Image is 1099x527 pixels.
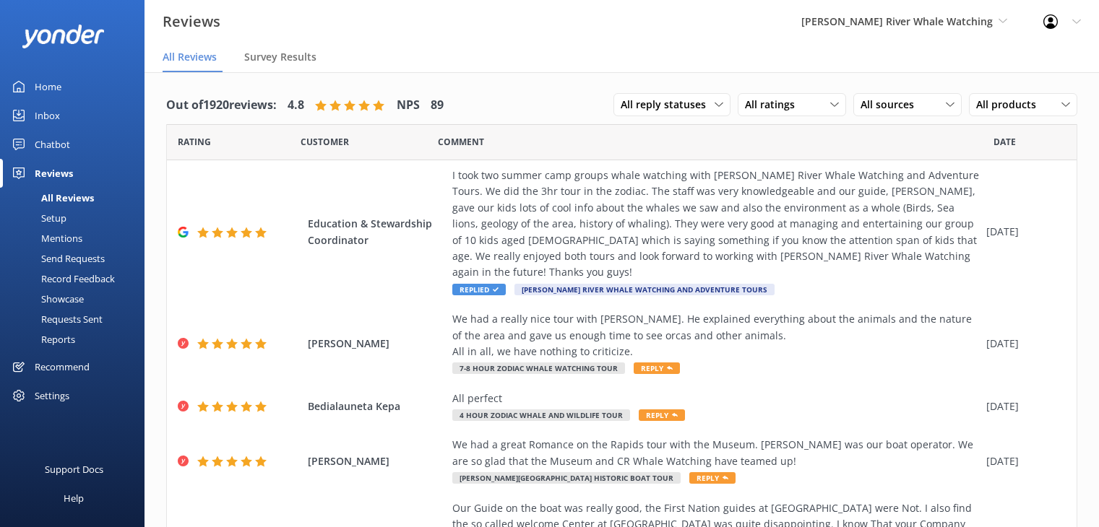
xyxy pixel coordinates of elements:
[288,96,304,115] h4: 4.8
[689,472,736,484] span: Reply
[308,398,445,414] span: Bedialauneta Kepa
[9,329,75,349] div: Reports
[9,269,145,289] a: Record Feedback
[9,228,145,248] a: Mentions
[9,309,145,329] a: Requests Sent
[9,269,115,289] div: Record Feedback
[976,97,1045,113] span: All products
[64,484,84,513] div: Help
[9,188,94,208] div: All Reviews
[9,329,145,349] a: Reports
[35,159,73,188] div: Reviews
[994,135,1016,149] span: Date
[308,216,445,248] span: Education & Stewardship Coordinator
[634,362,680,374] span: Reply
[22,25,105,48] img: yonder-white-logo.png
[986,453,1059,469] div: [DATE]
[431,96,444,115] h4: 89
[452,391,979,406] div: All perfect
[9,289,84,309] div: Showcase
[452,437,979,469] div: We had a great Romance on the Rapids tour with the Museum. [PERSON_NAME] was our boat operator. W...
[861,97,923,113] span: All sources
[308,453,445,469] span: [PERSON_NAME]
[397,96,420,115] h4: NPS
[801,14,993,28] span: [PERSON_NAME] River Whale Watching
[452,409,630,421] span: 4 Hour Zodiac Whale and Wildlife Tour
[301,135,349,149] span: Date
[621,97,715,113] span: All reply statuses
[35,72,61,101] div: Home
[986,224,1059,240] div: [DATE]
[35,352,90,381] div: Recommend
[35,381,69,410] div: Settings
[163,50,217,64] span: All Reviews
[166,96,277,115] h4: Out of 1920 reviews:
[452,311,979,360] div: We had a really nice tour with [PERSON_NAME]. He explained everything about the animals and the n...
[452,284,506,295] span: Replied
[308,336,445,352] span: [PERSON_NAME]
[9,309,103,329] div: Requests Sent
[452,167,979,281] div: I took two summer camp groups whale watching with [PERSON_NAME] River Whale Watching and Adventur...
[639,409,685,421] span: Reply
[452,362,625,374] span: 7-8 Hour Zodiac Whale Watching Tour
[9,208,66,228] div: Setup
[452,472,681,484] span: [PERSON_NAME][GEOGRAPHIC_DATA] Historic Boat Tour
[35,101,60,130] div: Inbox
[163,10,220,33] h3: Reviews
[986,398,1059,414] div: [DATE]
[9,188,145,208] a: All Reviews
[745,97,803,113] span: All ratings
[9,248,105,269] div: Send Requests
[45,455,103,484] div: Support Docs
[438,135,484,149] span: Question
[35,130,70,159] div: Chatbot
[9,289,145,309] a: Showcase
[514,284,775,295] span: [PERSON_NAME] River Whale Watching and Adventure Tours
[9,248,145,269] a: Send Requests
[9,208,145,228] a: Setup
[9,228,82,248] div: Mentions
[178,135,211,149] span: Date
[244,50,316,64] span: Survey Results
[986,336,1059,352] div: [DATE]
